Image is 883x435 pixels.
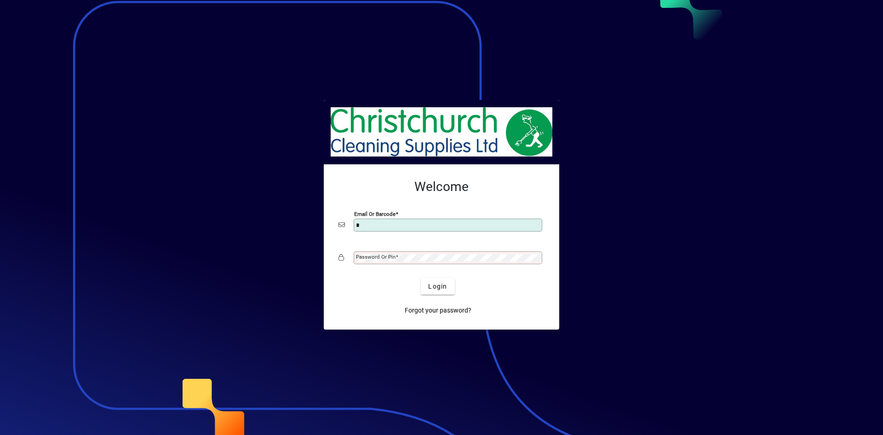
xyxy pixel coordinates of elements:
[338,179,545,195] h2: Welcome
[421,278,454,295] button: Login
[356,254,396,260] mat-label: Password or Pin
[405,306,471,315] span: Forgot your password?
[401,302,475,319] a: Forgot your password?
[354,211,396,217] mat-label: Email or Barcode
[428,282,447,291] span: Login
